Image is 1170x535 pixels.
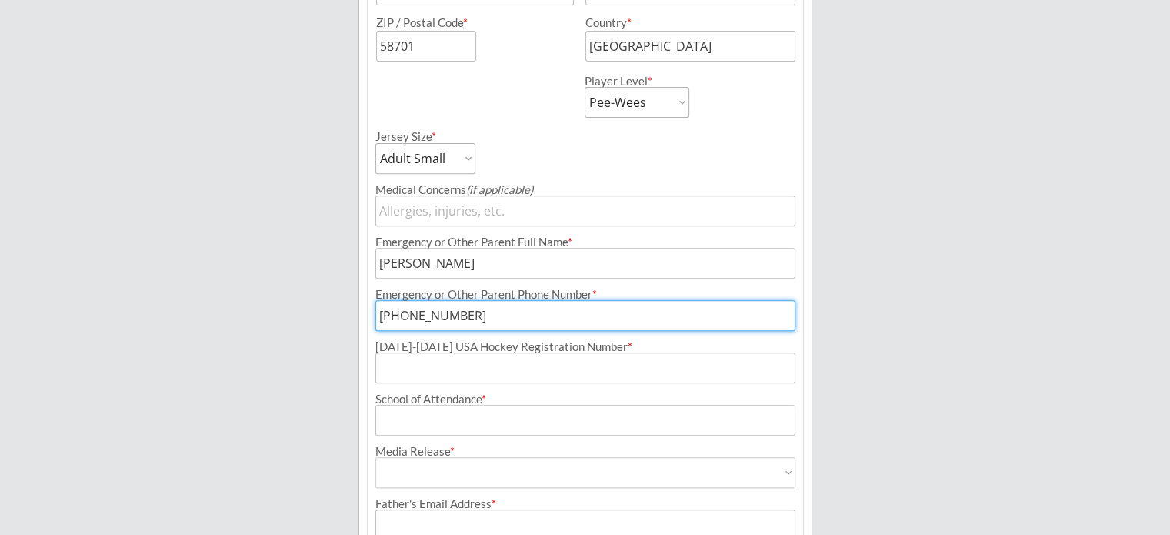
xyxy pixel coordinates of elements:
div: [DATE]-[DATE] USA Hockey Registration Number [375,341,795,353]
div: Father's Email Address [375,498,795,510]
input: Allergies, injuries, etc. [375,196,795,226]
div: Jersey Size [375,131,455,142]
div: School of Attendance [375,393,795,405]
div: Medical Concerns [375,184,795,196]
div: Emergency or Other Parent Phone Number [375,289,795,300]
div: Media Release [375,446,795,457]
div: Emergency or Other Parent Full Name [375,236,795,248]
div: Player Level [585,75,689,87]
em: (if applicable) [466,182,533,196]
div: ZIP / Postal Code [376,17,572,28]
div: Country [585,17,777,28]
